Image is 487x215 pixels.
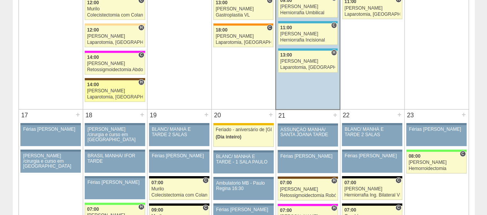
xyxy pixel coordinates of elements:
[342,176,402,178] div: Key: Blanc
[331,205,337,211] span: Hospital
[85,123,145,125] div: Key: Aviso
[331,50,337,56] span: Hospital
[149,176,209,178] div: Key: Blanc
[149,125,209,146] a: BLANC/ MANHÃ E TARDE 2 SALAS
[331,22,337,28] span: Consultório
[267,25,273,31] span: Consultório
[87,13,143,18] div: Colecistectomia com Colangiografia VL
[280,52,292,58] span: 13:00
[83,110,95,121] div: 18
[406,152,466,173] a: C 08:00 [PERSON_NAME] Hemorroidectomia
[212,110,224,121] div: 20
[85,150,145,152] div: Key: Aviso
[280,59,336,64] div: [PERSON_NAME]
[409,127,464,132] div: Férias [PERSON_NAME]
[213,177,273,179] div: Key: Aviso
[332,110,338,120] div: +
[216,154,271,164] div: BLANC/ MANHÃ E TARDE - 1 SALA PAULO
[213,203,273,206] div: Key: Aviso
[216,134,241,140] span: (Dia inteiro)
[278,204,338,206] div: Key: Pro Matre
[216,207,271,212] div: Férias [PERSON_NAME]
[342,125,402,146] a: BLANC/ MANHÃ E TARDE 2 SALAS
[213,150,273,153] div: Key: Aviso
[216,181,271,191] div: Ambulatorio MB - Paulo Regina 16:30
[85,23,145,26] div: Key: Bartira
[406,150,466,152] div: Key: Brasil
[87,27,99,33] span: 12:00
[87,7,143,12] div: Murilo
[280,127,335,137] div: ASSUNÇÃO MANHÃ/ SANTA JOANA TARDE
[87,153,142,163] div: BRASIL MANHÃ/ IFOR TARDE
[216,127,271,132] div: Feriado - aniversário de [GEOGRAPHIC_DATA]
[331,178,337,184] span: Hospital
[278,179,338,200] a: H 07:00 [PERSON_NAME] Retossigmoidectomia Robótica
[345,12,400,17] div: Laparotomia, [GEOGRAPHIC_DATA], Drenagem, Bridas VL
[280,32,336,37] div: [PERSON_NAME]
[149,152,209,173] a: Férias [PERSON_NAME]
[406,125,466,146] a: Férias [PERSON_NAME]
[20,123,80,125] div: Key: Aviso
[268,110,274,120] div: +
[280,25,292,30] span: 11:00
[278,21,338,23] div: Key: Neomater
[345,6,400,11] div: [PERSON_NAME]
[147,110,159,121] div: 19
[216,40,271,45] div: Laparotomia, [GEOGRAPHIC_DATA], Drenagem, Bridas VL
[216,7,271,12] div: [PERSON_NAME]
[149,203,209,206] div: Key: Blanc
[85,178,145,199] a: Férias [PERSON_NAME]
[85,176,145,178] div: Key: Aviso
[87,127,142,142] div: [PERSON_NAME] /cirurgia e curso em [GEOGRAPHIC_DATA]
[202,177,208,183] span: Consultório
[395,205,401,211] span: Consultório
[278,123,338,126] div: Key: Aviso
[395,177,401,183] span: Consultório
[152,127,207,137] div: BLANC/ MANHÃ E TARDE 2 SALAS
[149,123,209,125] div: Key: Aviso
[280,10,336,15] div: Herniorrafia Umbilical
[460,151,465,157] span: Consultório
[149,150,209,152] div: Key: Aviso
[276,110,288,122] div: 21
[87,40,143,45] div: Laparotomia, [GEOGRAPHIC_DATA], Drenagem, Bridas VL
[20,150,80,152] div: Key: Aviso
[20,152,80,173] a: [PERSON_NAME] /cirurgia e curso em [GEOGRAPHIC_DATA]
[340,110,352,121] div: 22
[152,153,207,158] div: Férias [PERSON_NAME]
[151,207,163,213] span: 09:00
[278,152,338,173] a: Férias [PERSON_NAME]
[151,193,207,198] div: Colecistectomia com Colangiografia VL
[87,55,99,60] span: 14:00
[278,23,338,45] a: C 11:00 [PERSON_NAME] Herniorrafia Incisional
[345,127,400,137] div: BLANC/ MANHÃ E TARDE 2 SALAS
[23,153,78,169] div: [PERSON_NAME] /cirurgia e curso em [GEOGRAPHIC_DATA]
[85,80,145,102] a: H 14:00 [PERSON_NAME] Laparotomia, [GEOGRAPHIC_DATA], Drenagem, Bridas VL
[85,203,145,205] div: Key: Brasil
[280,154,335,159] div: Férias [PERSON_NAME]
[213,123,273,125] div: Key: Feriado
[139,110,146,120] div: +
[151,180,163,185] span: 07:00
[408,160,464,165] div: [PERSON_NAME]
[406,123,466,125] div: Key: Aviso
[342,123,402,125] div: Key: Aviso
[280,4,336,9] div: [PERSON_NAME]
[202,205,208,211] span: Consultório
[216,13,271,18] div: Gastroplastia VL
[85,78,145,80] div: Key: Santa Joana
[344,207,356,213] span: 07:00
[216,34,271,39] div: [PERSON_NAME]
[216,27,228,33] span: 18:00
[87,95,143,100] div: Laparotomia, [GEOGRAPHIC_DATA], Drenagem, Bridas VL
[345,153,400,158] div: Férias [PERSON_NAME]
[344,193,400,198] div: Herniorrafia Ing. Bilateral VL
[138,52,144,58] span: Consultório
[138,204,144,210] span: Hospital
[278,51,338,72] a: H 13:00 [PERSON_NAME] Laparotomia, [GEOGRAPHIC_DATA], Drenagem, Bridas VL
[342,150,402,152] div: Key: Aviso
[280,38,336,43] div: Herniorrafia Incisional
[19,110,31,121] div: 17
[342,178,402,200] a: C 07:00 [PERSON_NAME] Herniorrafia Ing. Bilateral VL
[203,110,210,120] div: +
